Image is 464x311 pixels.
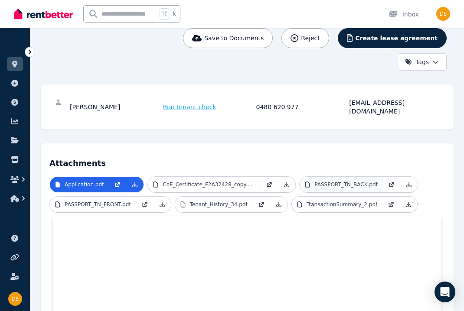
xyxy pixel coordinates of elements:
[435,282,455,302] div: Open Intercom Messenger
[400,177,418,192] a: Download Attachment
[163,103,216,111] span: Run tenant check
[382,197,400,212] a: Open in new Tab
[314,181,377,188] p: PASSPORT_TN_BACK.pdf
[405,58,429,66] span: Tags
[292,197,383,212] a: TransactionSummary_2.pdf
[175,197,253,212] a: Tenant_History_34.pdf
[190,201,248,208] p: Tenant_History_34.pdf
[126,177,144,192] a: Download Attachment
[8,292,22,306] img: Don Siyambalapitiya
[307,201,378,208] p: TransactionSummary_2.pdf
[109,177,126,192] a: Open in new Tab
[256,98,347,116] div: 0480 620 977
[49,152,445,169] h4: Attachments
[281,28,329,48] button: Reject
[154,197,171,212] a: Download Attachment
[163,181,255,188] p: CoE_Certificate_F2A32428_copy.pdf
[148,177,261,192] a: CoE_Certificate_F2A32428_copy.pdf
[253,197,270,212] a: Open in new Tab
[270,197,288,212] a: Download Attachment
[355,34,438,42] span: Create lease agreement
[383,177,400,192] a: Open in new Tab
[173,10,176,17] span: k
[436,7,450,21] img: Don Siyambalapitiya
[261,177,278,192] a: Open in new Tab
[14,7,73,20] img: RentBetter
[183,28,273,48] button: Save to Documents
[389,10,419,19] div: Inbox
[136,197,154,212] a: Open in new Tab
[349,98,440,116] div: [EMAIL_ADDRESS][DOMAIN_NAME]
[300,177,382,192] a: PASSPORT_TN_BACK.pdf
[400,197,417,212] a: Download Attachment
[301,34,320,42] span: Reject
[398,53,447,71] button: Tags
[50,197,136,212] a: PASSPORT_TN_FRONT.pdf
[70,98,160,116] div: [PERSON_NAME]
[278,177,295,192] a: Download Attachment
[338,28,447,48] button: Create lease agreement
[65,181,104,188] p: Application.pdf
[65,201,131,208] p: PASSPORT_TN_FRONT.pdf
[204,34,264,42] span: Save to Documents
[50,177,109,192] a: Application.pdf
